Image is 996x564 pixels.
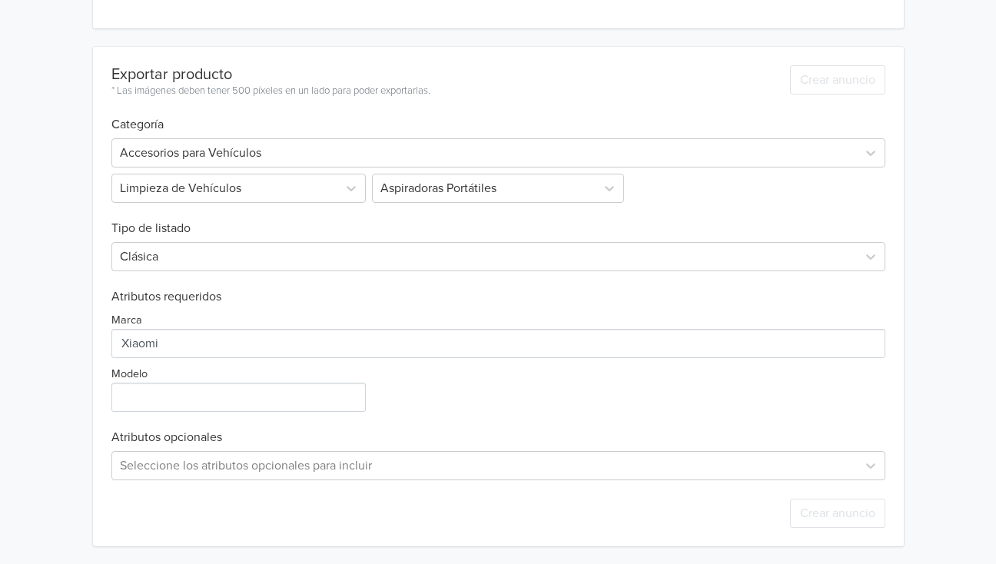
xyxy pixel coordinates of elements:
h6: Tipo de listado [111,203,885,236]
button: Crear anuncio [790,65,885,95]
h6: Atributos requeridos [111,290,885,304]
div: * Las imágenes deben tener 500 píxeles en un lado para poder exportarlas. [111,84,430,99]
label: Modelo [111,366,148,383]
div: Exportar producto [111,65,430,84]
button: Crear anuncio [790,499,885,528]
h6: Atributos opcionales [111,430,885,445]
h6: Categoría [111,99,885,132]
label: Marca [111,312,142,329]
